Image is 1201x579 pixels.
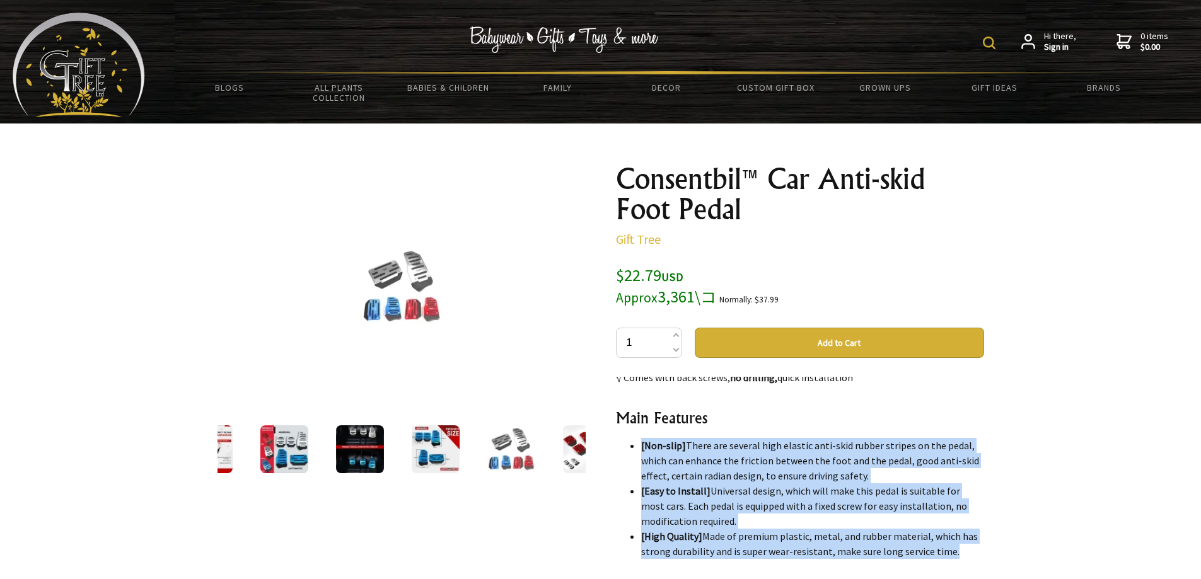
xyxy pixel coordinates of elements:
[616,408,984,428] h3: Main Features
[641,529,984,559] li: Made of premium plastic, metal, and rubber material, which has strong durability and is super wea...
[641,484,711,497] strong: [Easy to Install]
[830,74,939,101] a: Grown Ups
[1117,31,1168,53] a: 0 items$0.00
[502,74,612,101] a: Family
[13,13,145,117] img: Babyware - Gifts - Toys and more...
[563,425,611,473] img: Consentbil™ Car Anti-skid Foot Pedal
[284,74,393,111] a: All Plants Collection
[336,425,384,473] img: Consentbil™ Car Anti-skid Foot Pedal
[1021,31,1076,53] a: Hi there,Sign in
[616,289,658,306] small: Approx
[616,370,984,385] p: √ Comes with back screws, quick installation
[616,231,661,247] a: Gift Tree
[940,74,1049,101] a: Gift Ideas
[641,439,686,452] strong: [Non-slip]
[661,270,683,284] span: USD
[1044,31,1076,53] span: Hi there,
[612,74,721,101] a: Decor
[730,371,777,384] strong: no drilling,
[721,74,830,101] a: Custom Gift Box
[470,26,659,53] img: Babywear - Gifts - Toys & more
[1044,42,1076,53] strong: Sign in
[719,294,779,305] small: Normally: $37.99
[175,74,284,101] a: BLOGS
[641,530,702,542] strong: [High Quality]
[361,246,442,327] img: Consentbil™ Car Anti-skid Foot Pedal
[641,438,984,483] li: There are several high elastic anti-skid rubber stripes on the pedal, which can enhance the frict...
[260,425,308,473] img: Consentbil™ Car Anti-skid Foot Pedal
[1140,42,1168,53] strong: $0.00
[1140,30,1168,53] span: 0 items
[412,425,460,473] img: Consentbil™ Car Anti-skid Foot Pedal
[641,483,984,529] li: Universal design, which will make this pedal is suitable for most cars. Each pedal is equipped wi...
[616,265,717,307] span: $22.79 3,361\コ
[393,74,502,101] a: Babies & Children
[487,425,535,473] img: Consentbil™ Car Anti-skid Foot Pedal
[695,328,984,358] button: Add to Cart
[983,37,995,49] img: product search
[1049,74,1158,101] a: Brands
[616,164,984,224] h1: Consentbil™ Car Anti-skid Foot Pedal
